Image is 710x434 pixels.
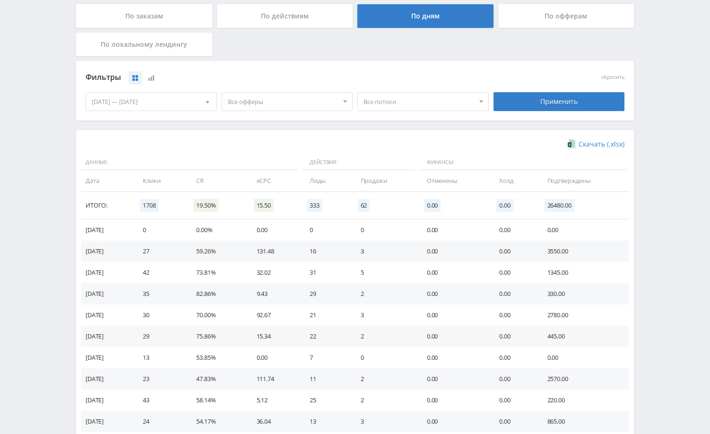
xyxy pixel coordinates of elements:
[538,170,629,191] td: Подтверждены
[357,4,494,28] div: По дням
[351,347,417,368] td: 0
[417,368,490,390] td: 0.00
[568,139,576,148] img: xlsx
[300,170,351,191] td: Лиды
[187,170,247,191] td: CR
[81,262,133,283] td: [DATE]
[424,199,441,212] span: 0.00
[133,411,187,432] td: 24
[300,219,351,241] td: 0
[81,368,133,390] td: [DATE]
[307,199,322,212] span: 333
[133,347,187,368] td: 13
[490,219,537,241] td: 0.00
[303,155,415,171] span: Действия:
[490,170,537,191] td: Холд
[193,199,218,212] span: 19.50%
[81,283,133,304] td: [DATE]
[81,411,133,432] td: [DATE]
[81,347,133,368] td: [DATE]
[247,411,301,432] td: 36.04
[490,347,537,368] td: 0.00
[81,170,133,191] td: Дата
[133,241,187,262] td: 27
[490,304,537,326] td: 0.00
[76,4,212,28] div: По заказам
[187,326,247,347] td: 75.86%
[133,219,187,241] td: 0
[76,33,212,56] div: По локальному лендингу
[579,140,624,148] span: Скачать (.xlsx)
[490,326,537,347] td: 0.00
[247,170,301,191] td: eCPC
[417,347,490,368] td: 0.00
[133,304,187,326] td: 30
[496,199,513,212] span: 0.00
[247,347,301,368] td: 0.00
[247,219,301,241] td: 0.00
[81,192,133,219] td: Итого:
[490,390,537,411] td: 0.00
[490,241,537,262] td: 0.00
[538,368,629,390] td: 2570.00
[133,368,187,390] td: 23
[300,368,351,390] td: 11
[187,411,247,432] td: 54.17%
[490,262,537,283] td: 0.00
[538,283,629,304] td: 330.00
[133,262,187,283] td: 42
[187,368,247,390] td: 47.83%
[420,155,627,171] span: Финансы:
[247,262,301,283] td: 32.02
[538,219,629,241] td: 0.00
[187,219,247,241] td: 0.00%
[247,304,301,326] td: 92.67
[247,326,301,347] td: 15.34
[417,304,490,326] td: 0.00
[187,390,247,411] td: 58.14%
[300,390,351,411] td: 25
[300,347,351,368] td: 7
[187,241,247,262] td: 59.26%
[300,326,351,347] td: 22
[81,241,133,262] td: [DATE]
[351,283,417,304] td: 2
[417,262,490,283] td: 0.00
[417,326,490,347] td: 0.00
[417,241,490,262] td: 0.00
[247,241,301,262] td: 131.48
[351,170,417,191] td: Продажи
[417,219,490,241] td: 0.00
[217,4,353,28] div: По действиям
[300,262,351,283] td: 31
[81,155,298,171] span: Данные:
[81,390,133,411] td: [DATE]
[538,347,629,368] td: 0.00
[601,74,624,80] button: сбросить
[247,390,301,411] td: 5.12
[254,199,274,212] span: 15.50
[187,304,247,326] td: 70.00%
[247,368,301,390] td: 111.74
[351,411,417,432] td: 3
[140,199,158,212] span: 1708
[187,347,247,368] td: 53.85%
[538,262,629,283] td: 1345.00
[490,283,537,304] td: 0.00
[351,368,417,390] td: 2
[86,70,489,85] div: Фильтры
[417,170,490,191] td: Отменены
[247,283,301,304] td: 9.43
[490,411,537,432] td: 0.00
[228,93,338,111] span: Все офферы
[494,92,625,111] div: Применить
[300,241,351,262] td: 16
[538,326,629,347] td: 445.00
[538,390,629,411] td: 220.00
[358,199,370,212] span: 62
[133,283,187,304] td: 35
[490,368,537,390] td: 0.00
[187,283,247,304] td: 82.86%
[300,283,351,304] td: 29
[81,219,133,241] td: [DATE]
